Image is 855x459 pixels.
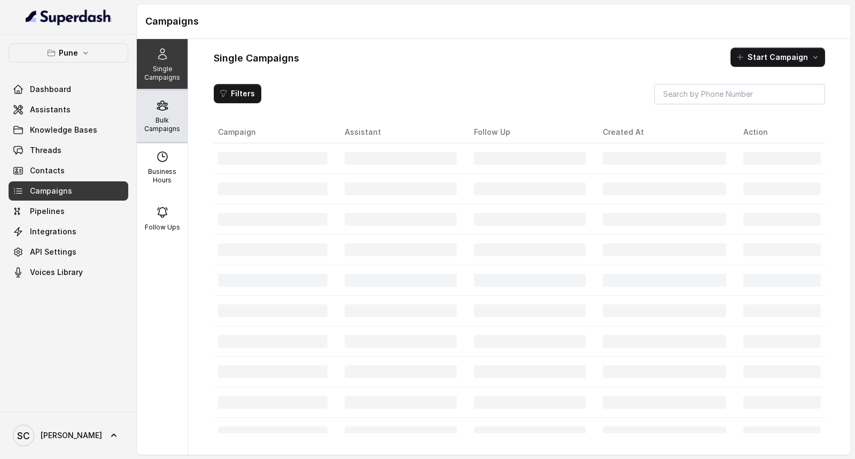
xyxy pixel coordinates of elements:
span: Voices Library [30,267,83,278]
span: Assistants [30,104,71,115]
span: Integrations [30,226,76,237]
h1: Campaigns [145,13,842,30]
span: Pipelines [30,206,65,217]
p: Single Campaigns [141,65,183,82]
th: Assistant [336,121,465,143]
span: Threads [30,145,61,156]
a: Threads [9,141,128,160]
th: Follow Up [465,121,594,143]
span: Campaigns [30,186,72,196]
a: Campaigns [9,181,128,201]
span: Knowledge Bases [30,125,97,135]
button: Pune [9,43,128,63]
a: Integrations [9,222,128,241]
span: API Settings [30,247,76,257]
input: Search by Phone Number [654,84,825,104]
span: Contacts [30,165,65,176]
p: Business Hours [141,167,183,185]
a: Voices Library [9,263,128,282]
button: Filters [214,84,261,103]
span: [PERSON_NAME] [41,430,102,441]
a: Dashboard [9,80,128,99]
img: light.svg [26,9,112,26]
a: Pipelines [9,202,128,221]
p: Pune [59,47,78,59]
a: Contacts [9,161,128,180]
th: Campaign [214,121,336,143]
p: Follow Ups [145,223,180,232]
a: Assistants [9,100,128,119]
h1: Single Campaigns [214,50,299,67]
a: [PERSON_NAME] [9,420,128,450]
a: Knowledge Bases [9,120,128,140]
button: Start Campaign [730,48,825,67]
th: Created At [594,121,735,143]
th: Action [735,121,825,143]
text: SC [17,430,30,441]
p: Bulk Campaigns [141,116,183,133]
a: API Settings [9,242,128,262]
span: Dashboard [30,84,71,95]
